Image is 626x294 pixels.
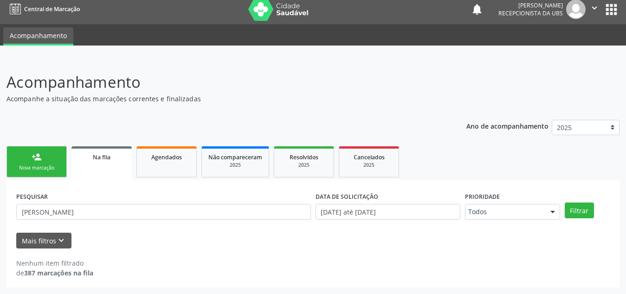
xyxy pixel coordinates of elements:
[498,9,563,17] span: Recepcionista da UBS
[151,153,182,161] span: Agendados
[16,189,48,204] label: PESQUISAR
[16,258,93,268] div: Nenhum item filtrado
[93,153,110,161] span: Na fila
[565,203,594,218] button: Filtrar
[465,189,500,204] label: Prioridade
[208,153,262,161] span: Não compareceram
[6,71,436,94] p: Acompanhamento
[16,204,311,220] input: Nome, CNS
[24,268,93,277] strong: 387 marcações na fila
[316,189,378,204] label: DATA DE SOLICITAÇÃO
[13,164,60,171] div: Nova marcação
[316,204,460,220] input: Selecione um intervalo
[208,162,262,169] div: 2025
[32,152,42,162] div: person_add
[6,94,436,104] p: Acompanhe a situação das marcações correntes e finalizadas
[589,3,600,13] i: 
[24,5,80,13] span: Central de Marcação
[3,27,73,46] a: Acompanhamento
[498,1,563,9] div: [PERSON_NAME]
[281,162,327,169] div: 2025
[468,207,541,216] span: Todos
[56,235,66,246] i: keyboard_arrow_down
[16,233,71,249] button: Mais filtroskeyboard_arrow_down
[290,153,318,161] span: Resolvidos
[603,1,620,18] button: apps
[6,1,80,17] a: Central de Marcação
[466,120,549,131] p: Ano de acompanhamento
[471,3,484,16] button: notifications
[354,153,385,161] span: Cancelados
[346,162,392,169] div: 2025
[16,268,93,278] div: de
